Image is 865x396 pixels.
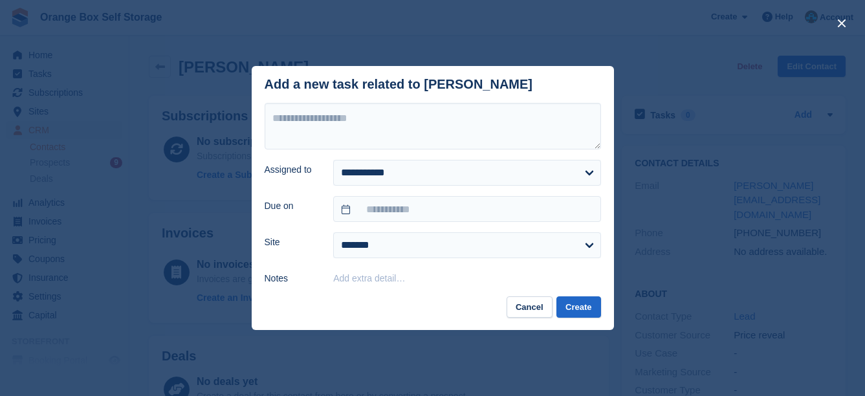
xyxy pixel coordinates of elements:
button: Create [556,296,600,318]
label: Notes [265,272,318,285]
div: Add a new task related to [PERSON_NAME] [265,77,533,92]
label: Assigned to [265,163,318,177]
label: Due on [265,199,318,213]
button: close [831,13,852,34]
button: Cancel [507,296,553,318]
button: Add extra detail… [333,273,405,283]
label: Site [265,236,318,249]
